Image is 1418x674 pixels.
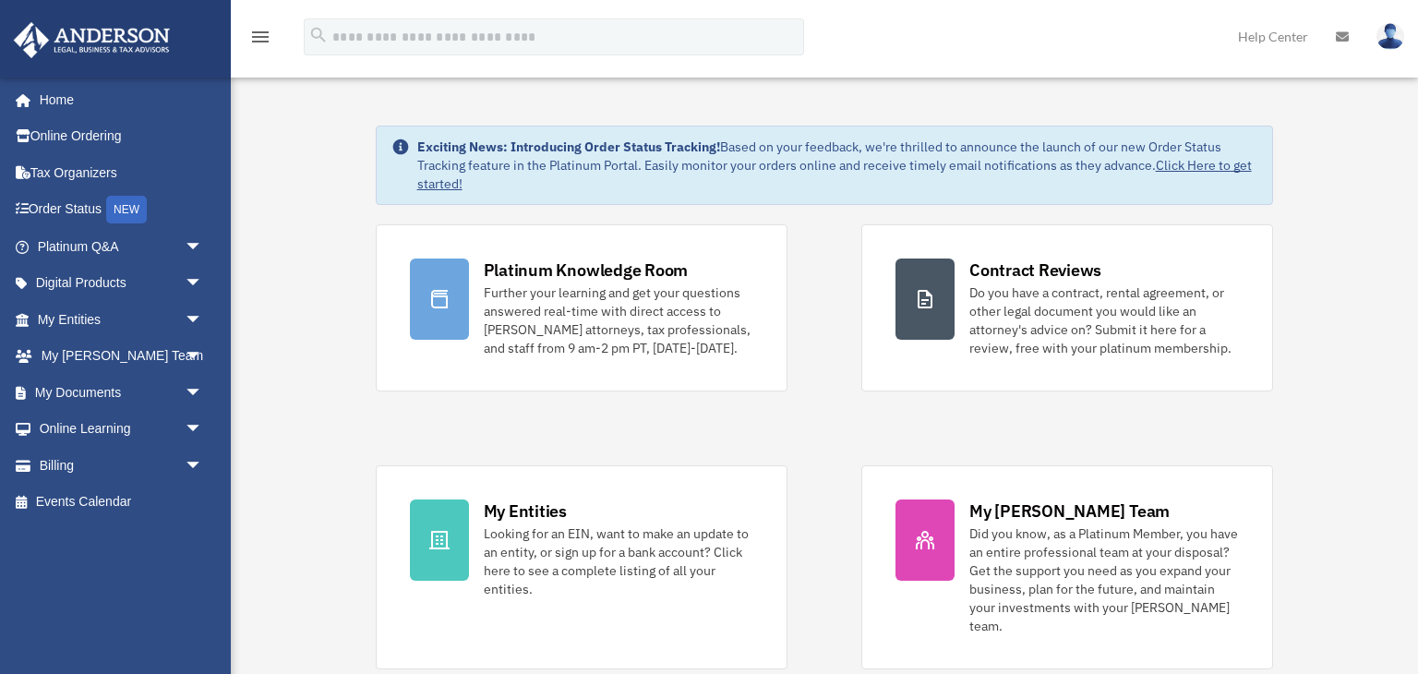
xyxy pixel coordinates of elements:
[185,228,222,266] span: arrow_drop_down
[13,484,231,521] a: Events Calendar
[417,138,1258,193] div: Based on your feedback, we're thrilled to announce the launch of our new Order Status Tracking fe...
[861,465,1273,669] a: My [PERSON_NAME] Team Did you know, as a Platinum Member, you have an entire professional team at...
[13,81,222,118] a: Home
[185,447,222,485] span: arrow_drop_down
[8,22,175,58] img: Anderson Advisors Platinum Portal
[1376,23,1404,50] img: User Pic
[185,411,222,449] span: arrow_drop_down
[417,157,1252,192] a: Click Here to get started!
[969,499,1170,523] div: My [PERSON_NAME] Team
[308,25,329,45] i: search
[13,154,231,191] a: Tax Organizers
[969,283,1239,357] div: Do you have a contract, rental agreement, or other legal document you would like an attorney's ad...
[106,196,147,223] div: NEW
[13,265,231,302] a: Digital Productsarrow_drop_down
[185,301,222,339] span: arrow_drop_down
[13,411,231,448] a: Online Learningarrow_drop_down
[969,524,1239,635] div: Did you know, as a Platinum Member, you have an entire professional team at your disposal? Get th...
[969,259,1101,282] div: Contract Reviews
[13,228,231,265] a: Platinum Q&Aarrow_drop_down
[484,259,689,282] div: Platinum Knowledge Room
[13,301,231,338] a: My Entitiesarrow_drop_down
[185,374,222,412] span: arrow_drop_down
[13,374,231,411] a: My Documentsarrow_drop_down
[13,447,231,484] a: Billingarrow_drop_down
[376,465,787,669] a: My Entities Looking for an EIN, want to make an update to an entity, or sign up for a bank accoun...
[185,265,222,303] span: arrow_drop_down
[13,338,231,375] a: My [PERSON_NAME] Teamarrow_drop_down
[249,26,271,48] i: menu
[484,499,567,523] div: My Entities
[13,191,231,229] a: Order StatusNEW
[249,32,271,48] a: menu
[484,283,753,357] div: Further your learning and get your questions answered real-time with direct access to [PERSON_NAM...
[376,224,787,391] a: Platinum Knowledge Room Further your learning and get your questions answered real-time with dire...
[417,138,720,155] strong: Exciting News: Introducing Order Status Tracking!
[484,524,753,598] div: Looking for an EIN, want to make an update to an entity, or sign up for a bank account? Click her...
[185,338,222,376] span: arrow_drop_down
[861,224,1273,391] a: Contract Reviews Do you have a contract, rental agreement, or other legal document you would like...
[13,118,231,155] a: Online Ordering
